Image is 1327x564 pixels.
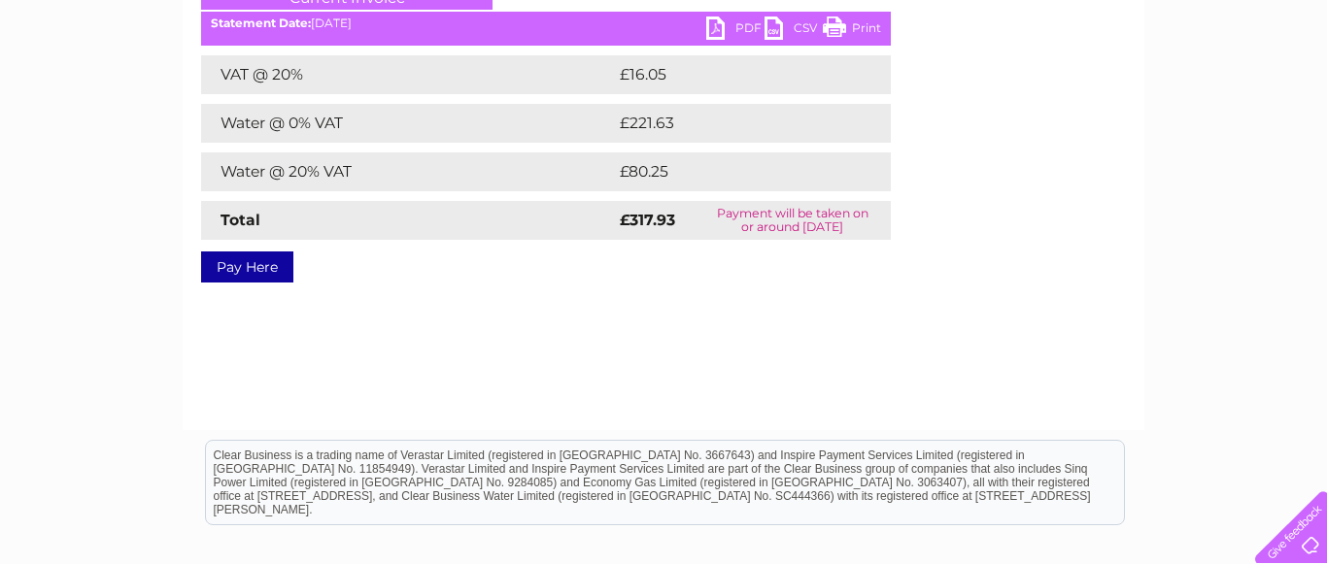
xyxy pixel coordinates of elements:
[961,10,1095,34] a: 0333 014 3131
[823,17,881,45] a: Print
[47,50,146,110] img: logo.png
[1034,83,1076,97] a: Energy
[211,16,311,30] b: Statement Date:
[1263,83,1309,97] a: Log out
[1198,83,1245,97] a: Contact
[695,201,891,240] td: Payment will be taken on or around [DATE]
[985,83,1022,97] a: Water
[615,55,850,94] td: £16.05
[206,11,1124,94] div: Clear Business is a trading name of Verastar Limited (registered in [GEOGRAPHIC_DATA] No. 3667643...
[765,17,823,45] a: CSV
[1158,83,1186,97] a: Blog
[1088,83,1146,97] a: Telecoms
[201,17,891,30] div: [DATE]
[201,152,615,191] td: Water @ 20% VAT
[201,55,615,94] td: VAT @ 20%
[615,104,855,143] td: £221.63
[620,211,675,229] strong: £317.93
[221,211,260,229] strong: Total
[201,251,293,282] a: Pay Here
[201,104,615,143] td: Water @ 0% VAT
[706,17,765,45] a: PDF
[615,152,851,191] td: £80.25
